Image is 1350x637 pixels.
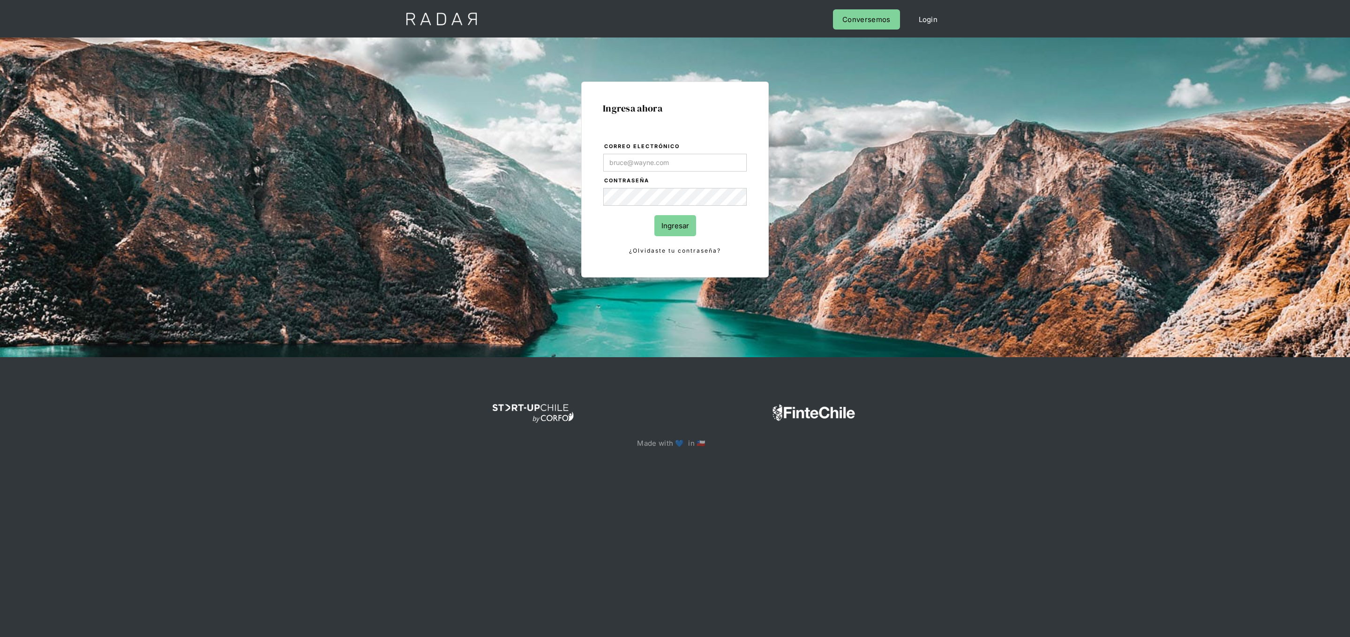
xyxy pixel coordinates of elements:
p: Made with 💙 in 🇨🇱 [637,437,712,450]
form: Login Form [603,142,747,256]
label: Correo electrónico [604,142,747,151]
h1: Ingresa ahora [603,103,747,113]
label: Contraseña [604,176,747,186]
a: Conversemos [833,9,900,30]
input: bruce@wayne.com [603,154,747,172]
a: ¿Olvidaste tu contraseña? [603,246,747,256]
a: Login [909,9,947,30]
input: Ingresar [654,215,696,236]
